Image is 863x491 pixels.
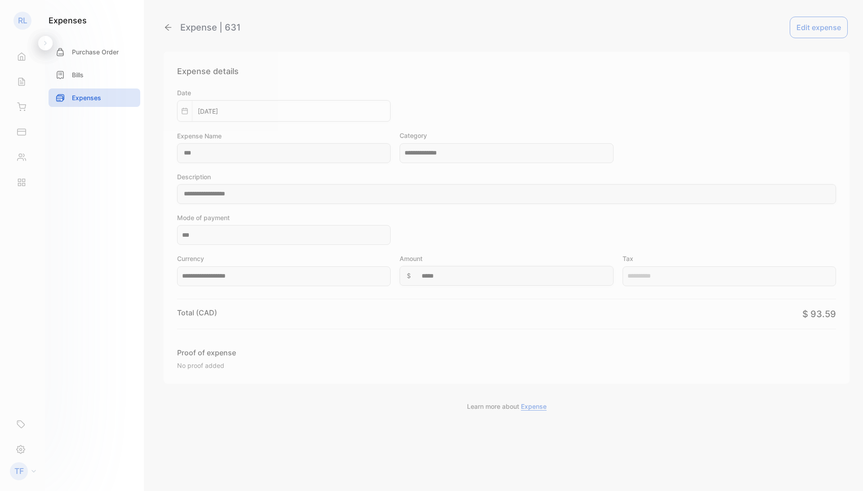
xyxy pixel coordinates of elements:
label: Tax [623,254,836,263]
p: Expenses [72,93,101,102]
p: [DATE] [192,106,223,116]
label: Currency [177,254,391,263]
label: Category [400,131,613,140]
p: Total (CAD) [177,307,217,318]
h1: expenses [49,14,87,27]
label: Expense Name [177,131,391,141]
p: Purchase Order [72,47,119,57]
span: Expense [521,403,547,411]
label: Amount [400,254,613,263]
span: No proof added [177,362,224,369]
a: Expenses [49,88,140,107]
label: Date [177,88,391,97]
p: RL [18,15,27,27]
div: Expense | 631 [180,21,240,34]
span: $ 93.59 [802,309,836,319]
p: Bills [72,70,84,80]
a: Bills [49,66,140,84]
button: Edit expense [790,17,848,38]
p: Learn more about [164,402,850,411]
a: Purchase Order [49,43,140,61]
span: $ [407,271,411,280]
label: Description [177,172,836,181]
label: Mode of payment [177,213,391,222]
span: Proof of expense [177,347,350,358]
p: TF [14,465,24,477]
p: Expense details [177,65,836,77]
